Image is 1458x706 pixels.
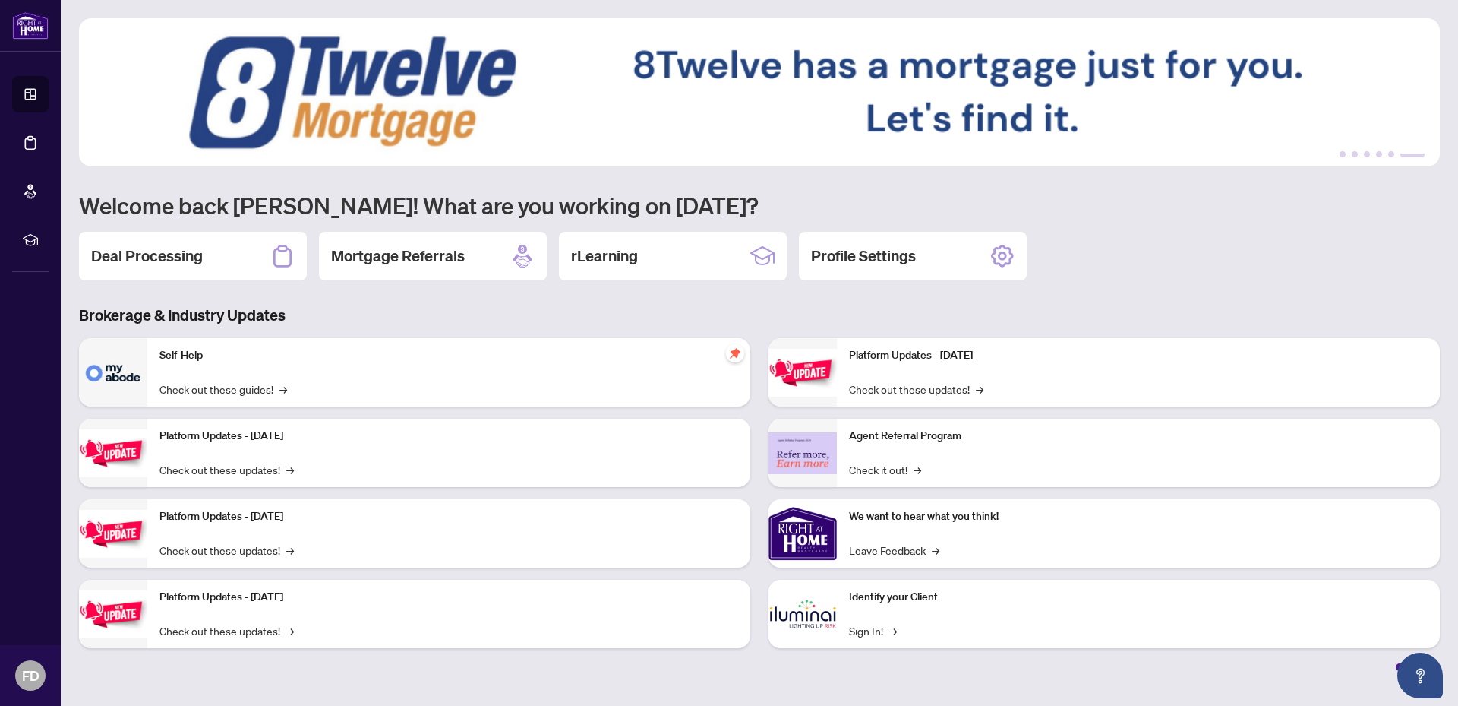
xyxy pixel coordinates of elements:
[1376,151,1382,157] button: 4
[1388,151,1394,157] button: 5
[22,665,39,686] span: FD
[79,510,147,558] img: Platform Updates - July 21, 2025
[79,191,1440,220] h1: Welcome back [PERSON_NAME]! What are you working on [DATE]?
[159,589,738,606] p: Platform Updates - [DATE]
[976,381,983,397] span: →
[91,245,203,267] h2: Deal Processing
[849,622,897,639] a: Sign In!→
[1352,151,1358,157] button: 2
[79,18,1440,166] img: Slide 5
[79,338,147,407] img: Self-Help
[768,499,837,568] img: We want to hear what you think!
[849,428,1428,445] p: Agent Referral Program
[159,508,738,525] p: Platform Updates - [DATE]
[286,542,294,559] span: →
[12,11,49,40] img: logo
[159,542,294,559] a: Check out these updates!→
[811,245,916,267] h2: Profile Settings
[79,305,1440,326] h3: Brokerage & Industry Updates
[932,542,939,559] span: →
[1400,151,1425,157] button: 6
[159,381,287,397] a: Check out these guides!→
[286,461,294,478] span: →
[849,461,921,478] a: Check it out!→
[1364,151,1370,157] button: 3
[849,381,983,397] a: Check out these updates!→
[849,589,1428,606] p: Identify your Client
[726,344,744,362] span: pushpin
[279,381,287,397] span: →
[914,461,921,478] span: →
[159,622,294,639] a: Check out these updates!→
[1340,151,1346,157] button: 1
[331,245,465,267] h2: Mortgage Referrals
[79,590,147,638] img: Platform Updates - July 8, 2025
[1397,653,1443,698] button: Open asap
[768,432,837,474] img: Agent Referral Program
[159,347,738,364] p: Self-Help
[849,347,1428,364] p: Platform Updates - [DATE]
[768,349,837,397] img: Platform Updates - June 23, 2025
[159,461,294,478] a: Check out these updates!→
[768,580,837,648] img: Identify your Client
[79,429,147,477] img: Platform Updates - September 16, 2025
[849,508,1428,525] p: We want to hear what you think!
[849,542,939,559] a: Leave Feedback→
[286,622,294,639] span: →
[571,245,638,267] h2: rLearning
[159,428,738,445] p: Platform Updates - [DATE]
[889,622,897,639] span: →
